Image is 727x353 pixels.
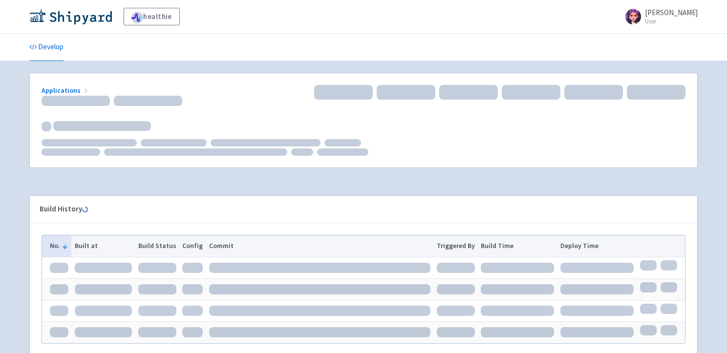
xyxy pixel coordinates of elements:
th: Build Time [478,235,557,257]
img: Shipyard logo [29,9,112,24]
div: Build History [40,204,672,215]
th: Commit [206,235,434,257]
a: Develop [29,34,64,61]
small: User [645,18,698,24]
a: Applications [42,86,90,95]
button: No. [50,241,68,251]
th: Built at [71,235,135,257]
a: healthie [124,8,180,25]
th: Build Status [135,235,179,257]
th: Deploy Time [557,235,637,257]
th: Config [179,235,206,257]
span: [PERSON_NAME] [645,8,698,17]
a: [PERSON_NAME] User [620,9,698,24]
th: Triggered By [433,235,478,257]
